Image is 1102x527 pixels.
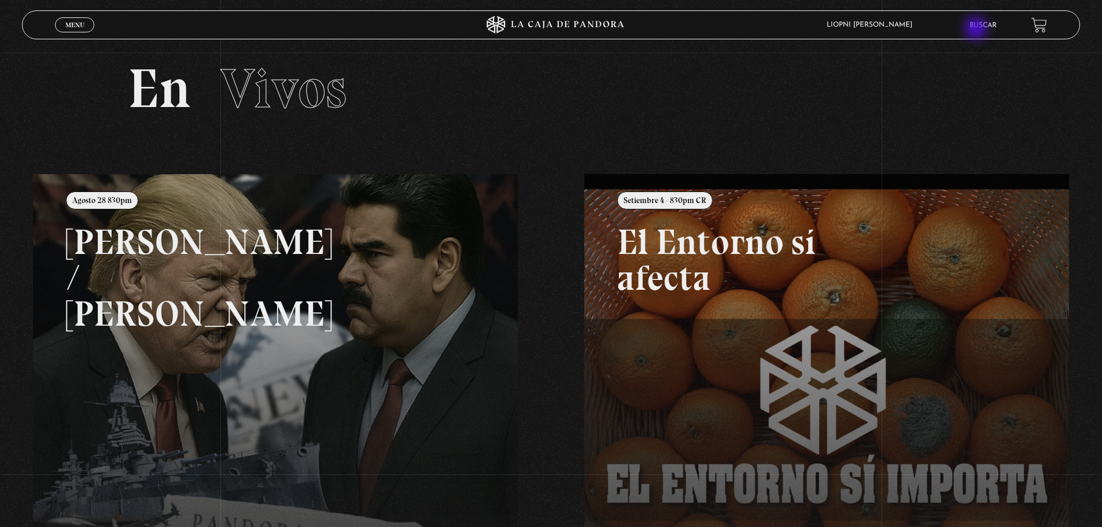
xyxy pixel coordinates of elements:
span: LIOPNI [PERSON_NAME] [821,21,924,28]
span: Vivos [220,56,347,121]
h2: En [128,61,974,116]
a: View your shopping cart [1031,17,1047,33]
span: Cerrar [61,31,89,39]
span: Menu [65,21,84,28]
a: Buscar [970,22,997,29]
